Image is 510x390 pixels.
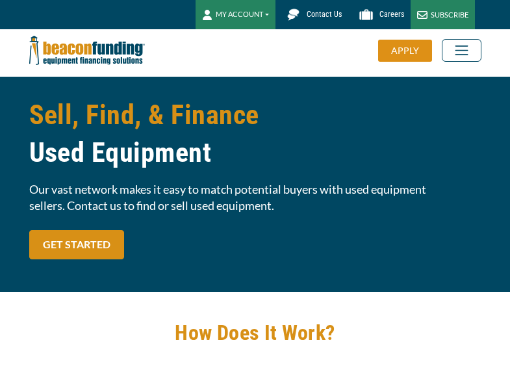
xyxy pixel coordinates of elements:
[307,10,342,19] span: Contact Us
[29,318,481,348] h2: How Does It Work?
[348,3,411,26] a: Careers
[282,3,305,26] img: Beacon Funding chat
[29,230,124,259] a: GET STARTED
[379,10,404,19] span: Careers
[29,29,145,71] img: Beacon Funding Corporation logo
[29,181,481,214] span: Our vast network makes it easy to match potential buyers with used equipment sellers. Contact us ...
[29,134,481,172] span: Used Equipment
[29,96,481,172] h1: Sell, Find, & Finance
[378,40,442,62] a: APPLY
[442,39,481,62] button: Toggle navigation
[378,40,432,62] div: APPLY
[275,3,348,26] a: Contact Us
[355,3,377,26] img: Beacon Funding Careers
